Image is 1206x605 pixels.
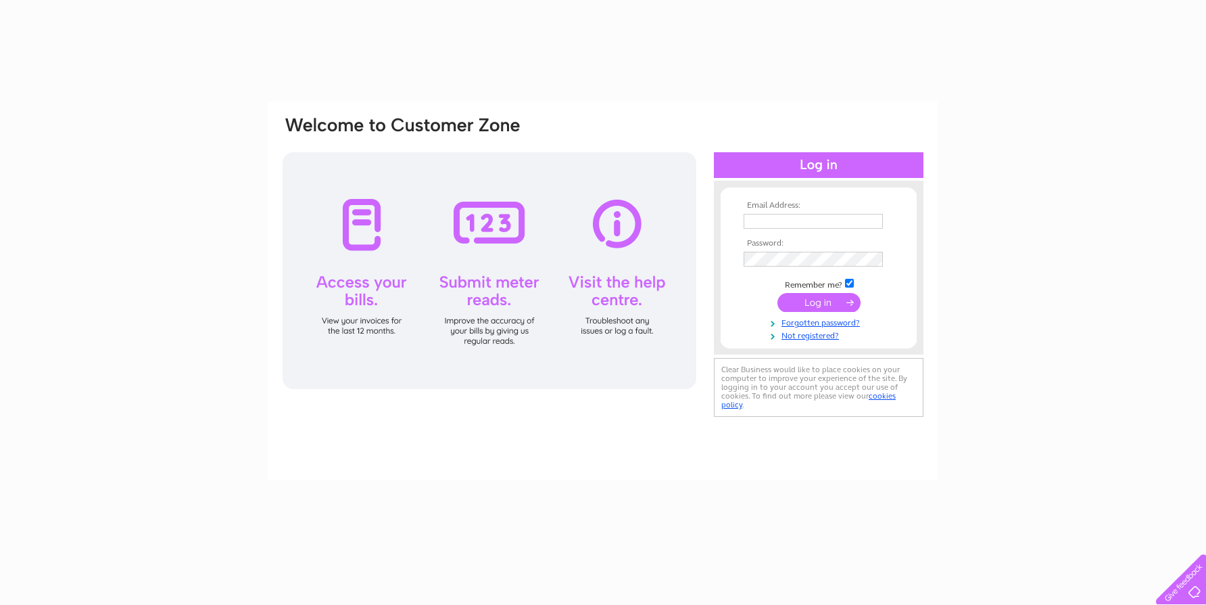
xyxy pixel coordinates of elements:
div: Clear Business would like to place cookies on your computer to improve your experience of the sit... [714,358,923,417]
a: Forgotten password? [744,315,897,328]
th: Email Address: [740,201,897,210]
a: cookies policy [721,391,896,409]
a: Not registered? [744,328,897,341]
th: Password: [740,239,897,248]
input: Submit [777,293,861,312]
td: Remember me? [740,277,897,290]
